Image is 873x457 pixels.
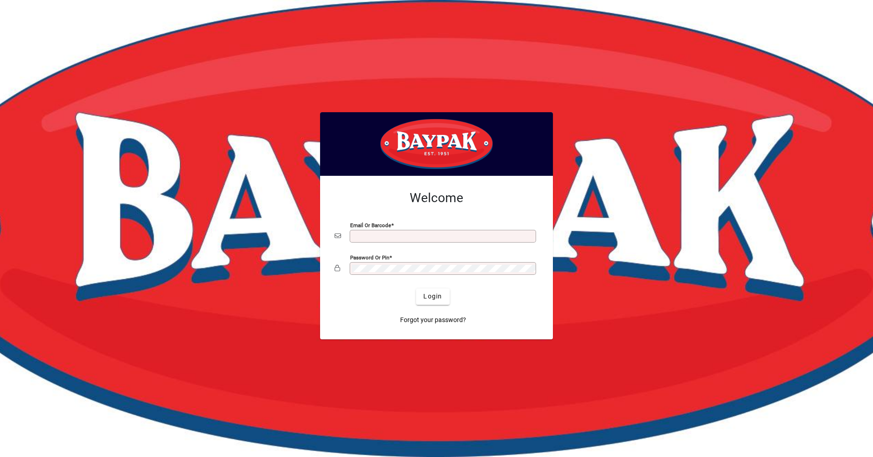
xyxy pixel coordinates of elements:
[350,254,389,260] mat-label: Password or Pin
[416,288,449,305] button: Login
[423,292,442,301] span: Login
[335,190,538,206] h2: Welcome
[400,315,466,325] span: Forgot your password?
[396,312,470,328] a: Forgot your password?
[350,222,391,228] mat-label: Email or Barcode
